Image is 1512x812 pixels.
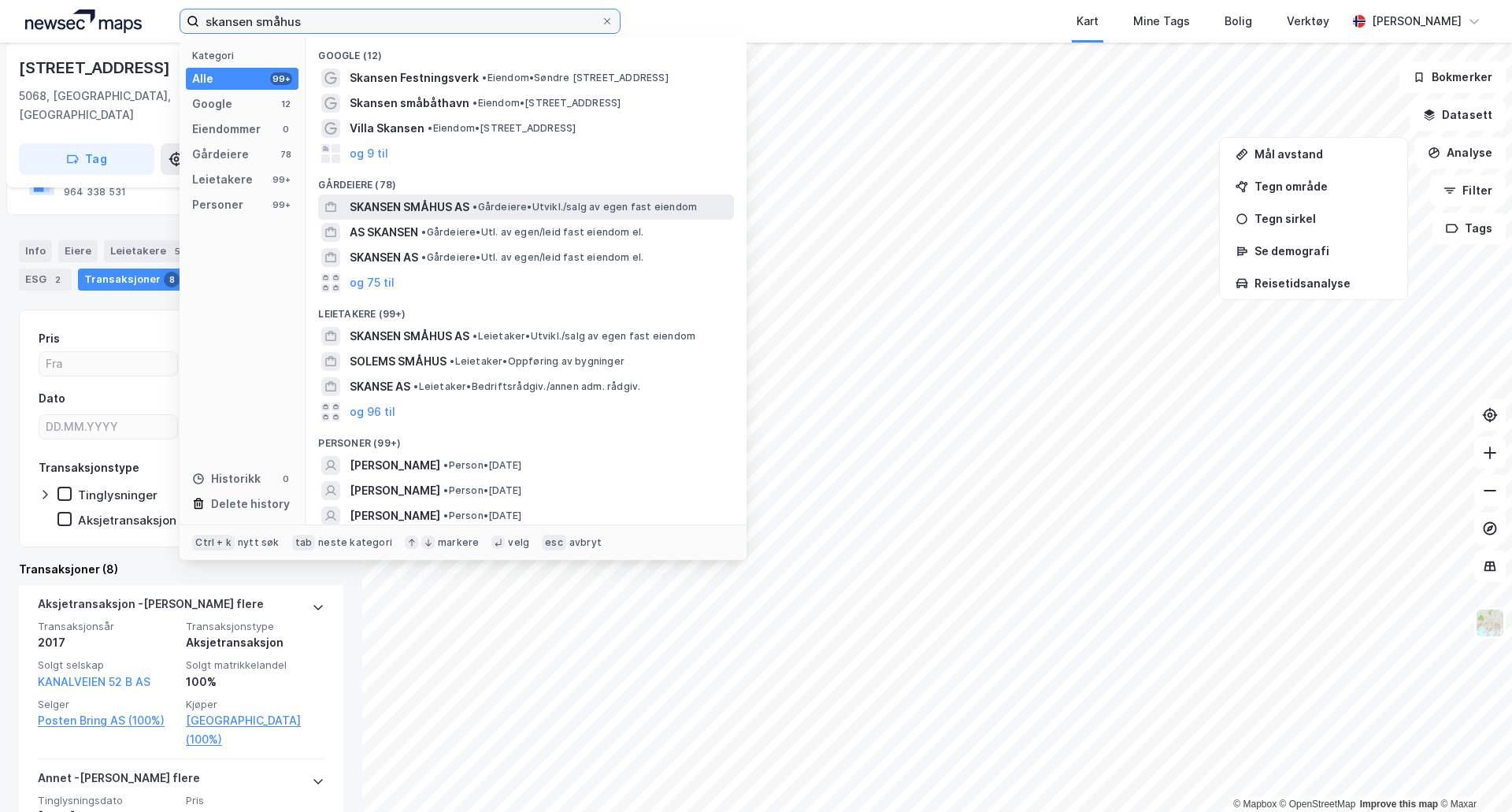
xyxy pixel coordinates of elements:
[428,122,432,134] span: •
[192,120,261,139] div: Eiendommer
[472,330,477,342] span: •
[350,248,418,267] span: SKANSEN AS
[292,535,316,551] div: tab
[199,9,601,33] input: Søk på adresse, matrikkel, gårdeiere, leietakere eller personer
[38,698,176,711] span: Selger
[428,122,576,135] span: Eiendom • [STREET_ADDRESS]
[270,72,292,85] div: 99+
[450,355,624,368] span: Leietaker • Oppføring av bygninger
[443,484,521,497] span: Person • [DATE]
[192,469,261,488] div: Historikk
[192,50,298,61] div: Kategori
[1475,608,1505,638] img: Z
[1225,12,1252,31] div: Bolig
[350,69,479,87] span: Skansen Festningsverk
[542,535,566,551] div: esc
[78,269,186,291] div: Transaksjoner
[1254,147,1392,161] div: Mål avstand
[1287,12,1329,31] div: Verktøy
[350,377,410,396] span: SKANSE AS
[421,251,643,264] span: Gårdeiere • Utl. av egen/leid fast eiendom el.
[421,226,426,238] span: •
[1414,137,1506,169] button: Analyse
[350,273,395,292] button: og 75 til
[472,97,621,109] span: Eiendom • [STREET_ADDRESS]
[38,711,176,730] a: Posten Bring AS (100%)
[280,473,292,485] div: 0
[19,269,72,291] div: ESG
[306,37,747,65] div: Google (12)
[306,425,747,453] div: Personer (99+)
[238,536,280,549] div: nytt søk
[50,272,65,287] div: 2
[472,97,477,109] span: •
[192,535,235,551] div: Ctrl + k
[280,98,292,110] div: 12
[192,145,249,164] div: Gårdeiere
[192,195,243,214] div: Personer
[421,226,643,239] span: Gårdeiere • Utl. av egen/leid fast eiendom el.
[38,794,176,807] span: Tinglysningsdato
[39,389,65,408] div: Dato
[186,698,324,711] span: Kjøper
[350,198,469,217] span: SKANSEN SMÅHUS AS
[472,201,477,213] span: •
[192,170,253,189] div: Leietakere
[443,510,521,522] span: Person • [DATE]
[38,675,150,688] a: KANALVEIEN 52 B AS
[19,560,343,579] div: Transaksjoner (8)
[186,673,324,691] div: 100%
[350,144,388,163] button: og 9 til
[443,459,521,472] span: Person • [DATE]
[443,459,448,471] span: •
[19,240,52,262] div: Info
[1077,12,1099,31] div: Kart
[350,506,440,525] span: [PERSON_NAME]
[25,9,142,33] img: logo.a4113a55bc3d86da70a041830d287a7e.svg
[39,458,139,477] div: Transaksjonstype
[350,352,447,371] span: SOLEMS SMÅHUS
[78,488,157,502] div: Tinglysninger
[413,380,418,392] span: •
[38,633,176,652] div: 2017
[443,484,448,496] span: •
[169,243,185,259] div: 5
[1233,799,1277,810] a: Mapbox
[318,536,392,549] div: neste kategori
[38,769,200,794] div: Annet - [PERSON_NAME] flere
[421,251,426,263] span: •
[482,72,668,84] span: Eiendom • Søndre [STREET_ADDRESS]
[186,711,324,749] a: [GEOGRAPHIC_DATA] (100%)
[472,201,697,213] span: Gårdeiere • Utvikl./salg av egen fast eiendom
[192,69,213,88] div: Alle
[211,495,290,514] div: Delete history
[19,143,154,175] button: Tag
[438,536,479,549] div: markere
[306,295,747,324] div: Leietakere (99+)
[270,173,292,186] div: 99+
[64,186,126,198] div: 964 338 531
[450,355,454,367] span: •
[350,456,440,475] span: [PERSON_NAME]
[350,223,418,242] span: AS SKANSEN
[78,513,176,528] div: Aksjetransaksjon
[164,272,180,287] div: 8
[350,402,395,421] button: og 96 til
[1399,61,1506,93] button: Bokmerker
[19,55,173,80] div: [STREET_ADDRESS]
[270,198,292,211] div: 99+
[1133,12,1190,31] div: Mine Tags
[306,166,747,195] div: Gårdeiere (78)
[38,658,176,672] span: Solgt selskap
[1433,736,1512,812] div: Kontrollprogram for chat
[350,94,469,113] span: Skansen småbåthavn
[350,481,440,500] span: [PERSON_NAME]
[1254,244,1392,258] div: Se demografi
[350,119,424,138] span: Villa Skansen
[569,536,602,549] div: avbryt
[443,510,448,521] span: •
[280,148,292,161] div: 78
[186,620,324,633] span: Transaksjonstype
[413,380,640,393] span: Leietaker • Bedriftsrådgiv./annen adm. rådgiv.
[39,352,177,376] input: Fra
